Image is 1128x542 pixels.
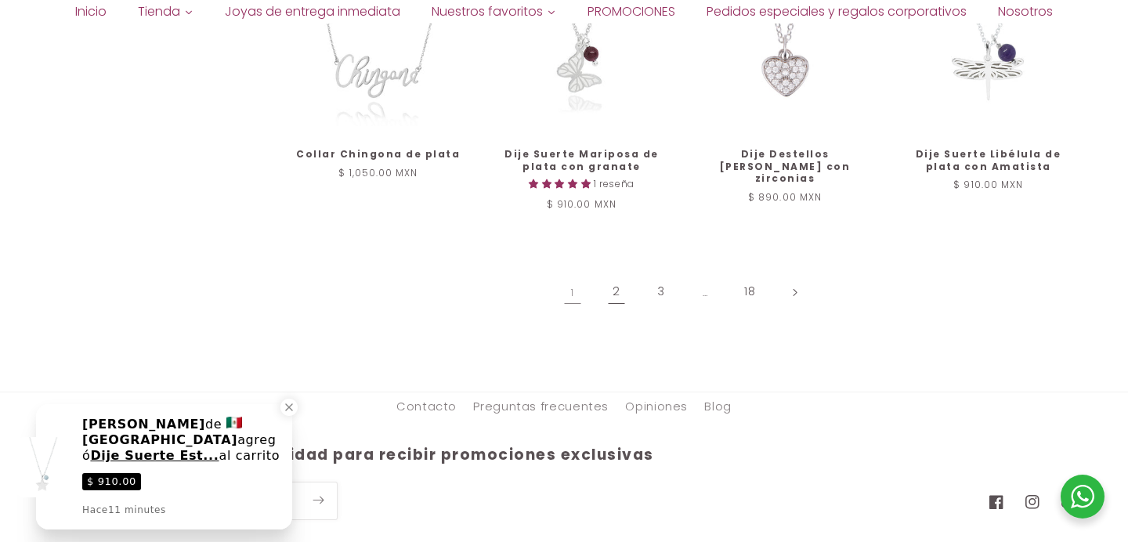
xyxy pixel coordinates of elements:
[906,148,1071,172] a: Dije Suerte Libélula de plata con Amatista
[432,3,543,20] span: Nuestros favoritos
[587,3,675,20] span: PROMOCIONES
[82,417,283,464] div: de agregó al carrito
[707,3,967,20] span: Pedidos especiales y regalos corporativos
[643,274,679,310] a: Página 3
[13,437,73,497] img: ImagePreview
[500,148,664,172] a: Dije Suerte Mariposa de plata con granate
[226,417,242,428] img: Flat Country
[732,274,768,310] a: Página 18
[75,3,107,20] span: Inicio
[138,3,180,20] span: Tienda
[998,3,1053,20] span: Nosotros
[704,392,732,421] a: Blog
[703,148,867,185] a: Dije Destellos [PERSON_NAME] con zirconias
[625,392,688,421] a: Opiniones
[300,482,336,520] button: Suscribirse
[82,473,141,490] span: $ 910.00
[280,399,298,416] div: Close a notification
[82,432,237,447] span: [GEOGRAPHIC_DATA]
[90,448,219,463] span: Dije Suerte Est...
[280,274,1087,310] nav: Paginación
[296,148,461,161] a: Collar Chingona de plata
[125,504,166,515] span: minutes
[598,274,634,310] a: Página 2
[82,503,166,517] div: Hace
[688,274,724,310] span: …
[42,446,971,465] h2: Suscríbete a nuestra comunidad para recibir promociones exclusivas
[554,274,590,310] a: Página 1
[225,3,400,20] span: Joyas de entrega inmediata
[108,504,121,515] span: 11
[82,417,205,432] span: [PERSON_NAME]
[776,274,812,310] a: Página siguiente
[396,397,457,421] a: Contacto
[473,392,609,421] a: Preguntas frecuentes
